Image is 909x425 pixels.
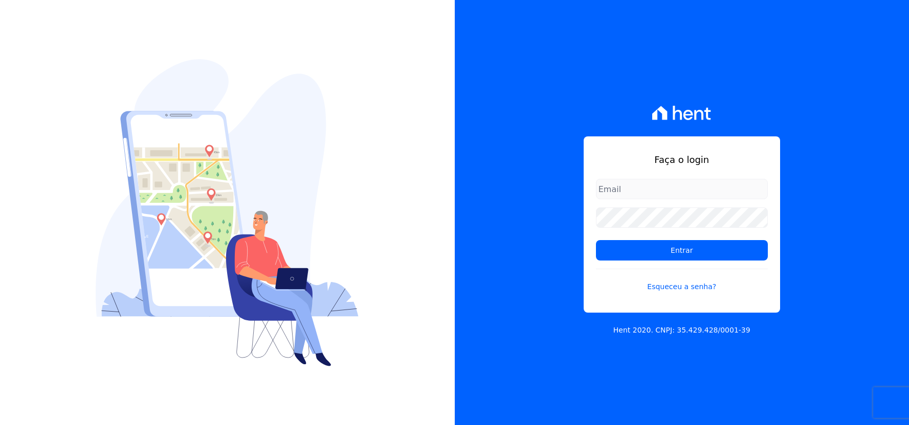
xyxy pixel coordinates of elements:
[596,240,768,261] input: Entrar
[613,325,750,336] p: Hent 2020. CNPJ: 35.429.428/0001-39
[596,269,768,292] a: Esqueceu a senha?
[596,179,768,199] input: Email
[96,59,359,366] img: Login
[596,153,768,167] h1: Faça o login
